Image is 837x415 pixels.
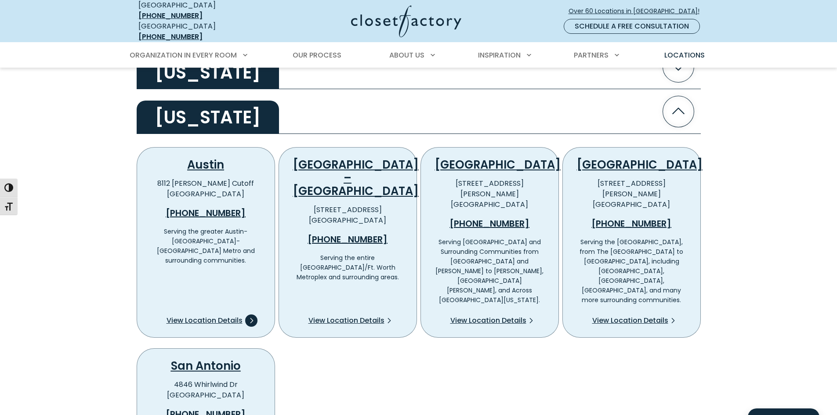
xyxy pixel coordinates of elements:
a: San Antonio [171,358,241,374]
span: Inspiration [478,50,521,60]
a: View Location Details [592,312,683,330]
p: Serving the greater Austin-[GEOGRAPHIC_DATA]-[GEOGRAPHIC_DATA] Metro and surrounding communities. [151,227,261,265]
a: [GEOGRAPHIC_DATA] [577,157,703,173]
img: Closet Factory Logo [351,5,461,37]
p: 4846 Whirlwind Dr [GEOGRAPHIC_DATA] [151,379,261,401]
span: About Us [389,50,424,60]
a: View Location Details [166,312,257,330]
a: [PHONE_NUMBER] [138,32,203,42]
a: View Location Details [450,312,541,330]
p: Serving the entire [GEOGRAPHIC_DATA]/Ft. Worth Metroplex and surrounding areas. [293,253,402,282]
a: [PHONE_NUMBER] [138,11,203,21]
a: View Location Details [308,312,399,330]
span: View Location Details [167,315,243,326]
a: [PHONE_NUMBER] [577,217,686,230]
span: Over 60 Locations in [GEOGRAPHIC_DATA]! [569,7,707,16]
div: [GEOGRAPHIC_DATA] [138,21,266,42]
span: View Location Details [450,315,526,326]
p: Serving [GEOGRAPHIC_DATA] and Surrounding Communities from [GEOGRAPHIC_DATA] and [PERSON_NAME] to... [435,237,544,305]
button: [US_STATE] [137,89,701,134]
a: [GEOGRAPHIC_DATA] – [GEOGRAPHIC_DATA] [293,157,419,199]
p: Serving the [GEOGRAPHIC_DATA], from The [GEOGRAPHIC_DATA] to [GEOGRAPHIC_DATA], including [GEOGRA... [577,237,686,305]
p: [STREET_ADDRESS] [GEOGRAPHIC_DATA] [293,205,402,226]
a: [PHONE_NUMBER] [435,217,544,230]
span: Locations [664,50,705,60]
span: View Location Details [308,315,384,326]
p: [STREET_ADDRESS][PERSON_NAME] [GEOGRAPHIC_DATA] [577,178,686,210]
a: [GEOGRAPHIC_DATA] [435,157,561,173]
a: [PHONE_NUMBER] [293,233,402,246]
span: View Location Details [592,315,668,326]
p: 8112 [PERSON_NAME] Cutoff [GEOGRAPHIC_DATA] [151,178,261,199]
span: Partners [574,50,609,60]
span: Organization in Every Room [130,50,237,60]
a: Austin [187,157,224,173]
p: [STREET_ADDRESS][PERSON_NAME] [GEOGRAPHIC_DATA] [435,178,544,210]
a: [PHONE_NUMBER] [151,206,261,220]
a: Schedule a Free Consultation [564,19,700,34]
span: Our Process [293,50,341,60]
h2: [US_STATE] [137,101,279,134]
nav: Primary Menu [123,43,714,68]
h2: [US_STATE] [137,56,279,89]
a: Over 60 Locations in [GEOGRAPHIC_DATA]! [568,4,707,19]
